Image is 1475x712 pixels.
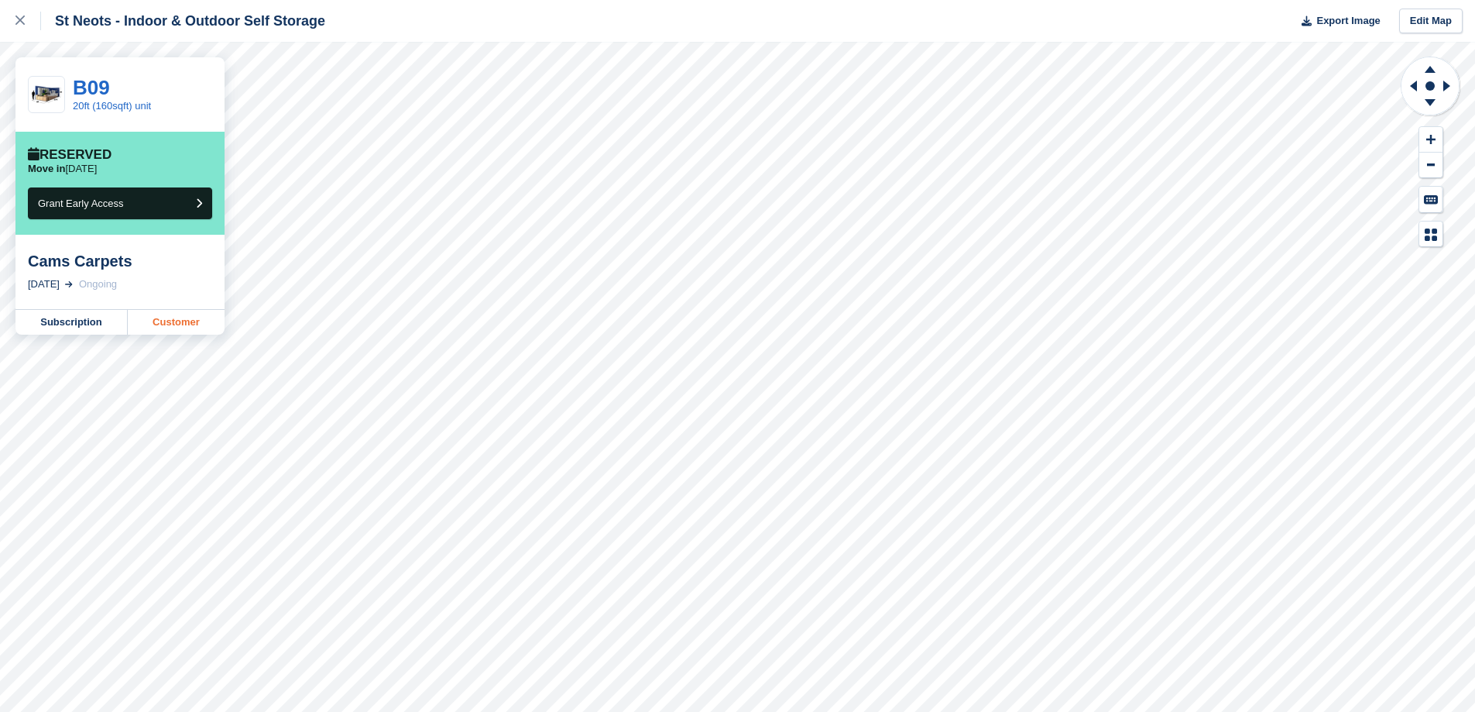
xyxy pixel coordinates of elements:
[41,12,325,30] div: St Neots - Indoor & Outdoor Self Storage
[38,198,124,209] span: Grant Early Access
[73,100,151,112] a: 20ft (160sqft) unit
[1399,9,1463,34] a: Edit Map
[73,76,110,99] a: B09
[28,147,111,163] div: Reserved
[65,281,73,287] img: arrow-right-light-icn-cde0832a797a2874e46488d9cf13f60e5c3a73dbe684e267c42b8395dfbc2abf.svg
[28,187,212,219] button: Grant Early Access
[128,310,225,335] a: Customer
[28,277,60,292] div: [DATE]
[28,163,65,174] span: Move in
[15,310,128,335] a: Subscription
[1292,9,1381,34] button: Export Image
[1419,187,1442,212] button: Keyboard Shortcuts
[28,163,97,175] p: [DATE]
[28,252,212,270] div: Cams Carpets
[1419,127,1442,153] button: Zoom In
[1419,222,1442,247] button: Map Legend
[1316,13,1380,29] span: Export Image
[1419,153,1442,178] button: Zoom Out
[79,277,117,292] div: Ongoing
[29,81,64,108] img: 20-ft-container.jpg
